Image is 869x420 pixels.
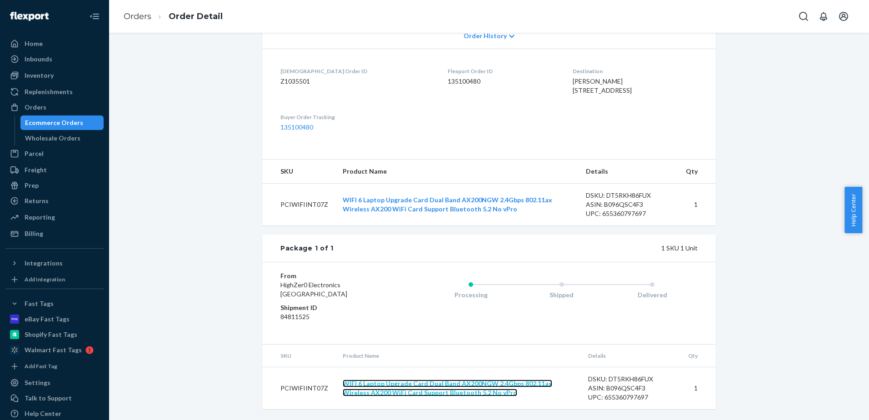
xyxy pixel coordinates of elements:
button: Open notifications [814,7,833,25]
img: Flexport logo [10,12,49,21]
button: Help Center [844,187,862,233]
a: Order Detail [169,11,223,21]
dt: Shipment ID [280,303,389,312]
div: Billing [25,229,43,238]
th: Product Name [335,160,579,184]
th: Qty [679,160,716,184]
div: Help Center [25,409,61,418]
div: Ecommerce Orders [25,118,83,127]
div: ASIN: B096QSC4F3 [586,200,671,209]
div: UPC: 655360797697 [586,209,671,218]
div: Shopify Fast Tags [25,330,77,339]
div: Parcel [25,149,44,158]
a: Inventory [5,68,104,83]
div: Prep [25,181,39,190]
div: Shipped [516,290,607,300]
div: Talk to Support [25,394,72,403]
dt: Flexport Order ID [448,67,559,75]
div: Fast Tags [25,299,54,308]
button: Open account menu [834,7,853,25]
a: Freight [5,163,104,177]
div: ASIN: B096QSC4F3 [588,384,674,393]
div: Inbounds [25,55,52,64]
a: WIFI 6 Laptop Upgrade Card Dual Band AX200NGW 2.4Gbps 802.11ax Wireless AX200 WiFi Card Support B... [343,196,552,213]
a: Billing [5,226,104,241]
a: Home [5,36,104,51]
th: Details [581,345,681,367]
div: Reporting [25,213,55,222]
div: DSKU: DT5RKH86FUX [588,375,674,384]
div: DSKU: DT5RKH86FUX [586,191,671,200]
a: Wholesale Orders [20,131,104,145]
a: Orders [5,100,104,115]
a: Replenishments [5,85,104,99]
th: SKU [262,345,335,367]
button: Close Navigation [85,7,104,25]
div: Freight [25,165,47,175]
div: Inventory [25,71,54,80]
ol: breadcrumbs [116,3,230,30]
div: Add Fast Tag [25,362,57,370]
th: Details [579,160,679,184]
div: Orders [25,103,46,112]
th: Qty [681,345,716,367]
a: Add Integration [5,274,104,285]
div: Processing [425,290,516,300]
div: eBay Fast Tags [25,315,70,324]
span: HighZer0 Electronics [GEOGRAPHIC_DATA] [280,281,347,298]
a: Inbounds [5,52,104,66]
div: 1 SKU 1 Unit [334,244,698,253]
dt: [DEMOGRAPHIC_DATA] Order ID [280,67,433,75]
a: Parcel [5,146,104,161]
a: Returns [5,194,104,208]
a: WIFI 6 Laptop Upgrade Card Dual Band AX200NGW 2.4Gbps 802.11ax Wireless AX200 WiFi Card Support B... [343,380,552,396]
div: UPC: 655360797697 [588,393,674,402]
dt: Buyer Order Tracking [280,113,433,121]
div: Delivered [607,290,698,300]
a: Walmart Fast Tags [5,343,104,357]
button: Fast Tags [5,296,104,311]
button: Open Search Box [794,7,813,25]
td: PCIWIFIINT07Z [262,184,335,226]
a: Prep [5,178,104,193]
div: Walmart Fast Tags [25,345,82,355]
a: Ecommerce Orders [20,115,104,130]
button: Integrations [5,256,104,270]
td: PCIWIFIINT07Z [262,367,335,410]
a: Add Fast Tag [5,361,104,372]
div: Package 1 of 1 [280,244,334,253]
a: Reporting [5,210,104,225]
div: Add Integration [25,275,65,283]
dt: From [280,271,389,280]
a: Shopify Fast Tags [5,327,104,342]
span: [PERSON_NAME] [STREET_ADDRESS] [573,77,632,94]
th: Product Name [335,345,581,367]
div: Returns [25,196,49,205]
dd: 135100480 [448,77,559,86]
td: 1 [681,367,716,410]
div: Settings [25,378,50,387]
dd: 84811525 [280,312,389,321]
a: Talk to Support [5,391,104,405]
span: Order History [464,31,507,40]
a: 135100480 [280,123,313,131]
th: SKU [262,160,335,184]
a: Orders [124,11,151,21]
dd: Z1035501 [280,77,433,86]
div: Integrations [25,259,63,268]
a: eBay Fast Tags [5,312,104,326]
div: Wholesale Orders [25,134,80,143]
div: Replenishments [25,87,73,96]
dt: Destination [573,67,698,75]
a: Settings [5,375,104,390]
td: 1 [679,184,716,226]
div: Home [25,39,43,48]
